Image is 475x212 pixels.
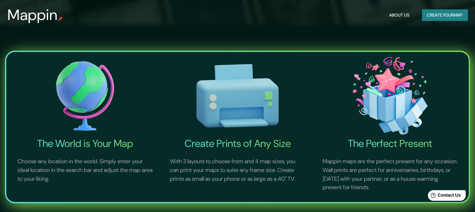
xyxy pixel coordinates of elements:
[419,188,468,205] iframe: Help widget launcher
[10,54,160,138] img: The World is Your Map-icon
[315,137,465,150] h4: The Perfect Present
[162,137,312,150] h4: Create Prints of Any Size
[422,9,468,21] button: Create yourmap
[315,150,465,199] p: Mappin maps are the perfect present for any occasion. Wall prints are perfect for anniversaries, ...
[315,54,465,138] img: The Perfect Present-icon
[387,9,412,21] button: About Us
[162,54,312,138] img: Create Prints of Any Size-icon
[162,150,312,191] p: With 3 layouts to choose from and 4 map sizes, you can print your maps to suite any frame size. C...
[7,6,58,24] h3: Mappin
[58,16,63,21] img: mappin-pin
[10,150,160,191] p: Choose any location in the world. Simply enter your ideal location in the search bar and adjust t...
[10,137,160,150] h4: The World is Your Map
